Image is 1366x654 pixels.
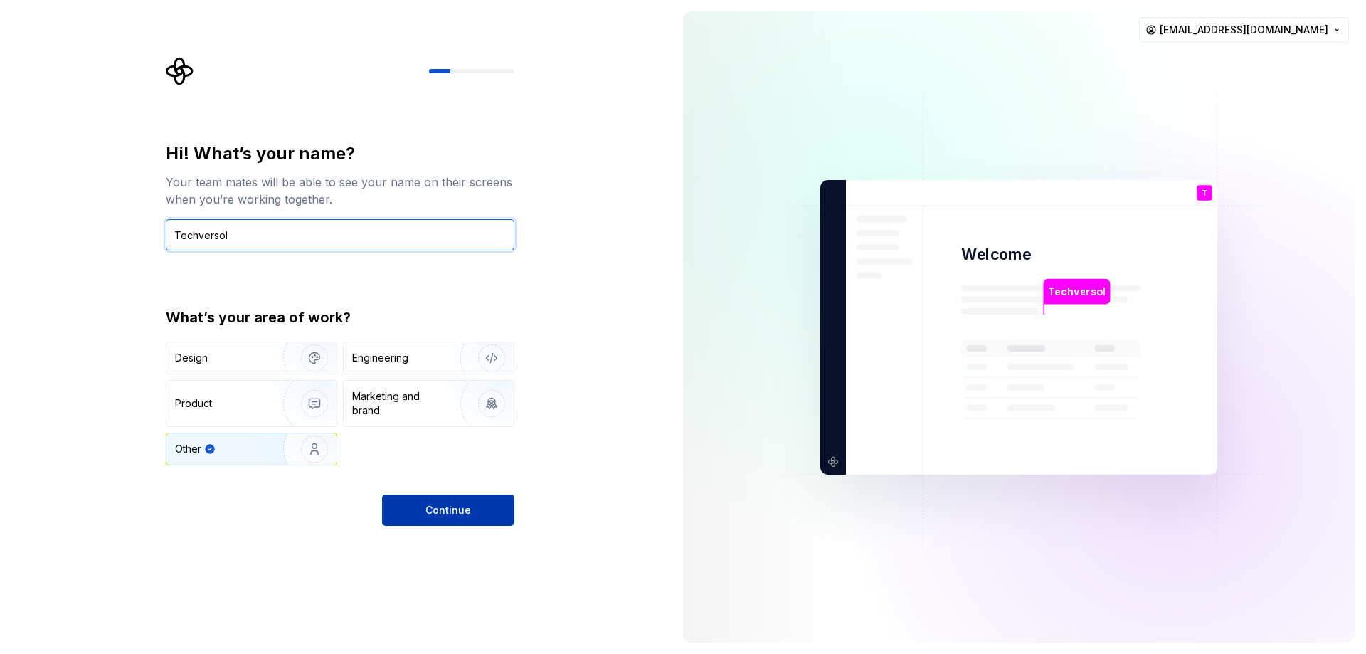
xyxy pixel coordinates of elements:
input: Han Solo [166,219,514,250]
span: [EMAIL_ADDRESS][DOMAIN_NAME] [1160,23,1328,37]
span: Continue [425,503,471,517]
div: Your team mates will be able to see your name on their screens when you’re working together. [166,174,514,208]
div: Other [175,442,201,456]
p: T [1202,189,1207,196]
p: Techversol [1048,283,1105,299]
svg: Supernova Logo [166,57,194,85]
button: Continue [382,495,514,526]
div: Design [175,351,208,365]
div: Hi! What’s your name? [166,142,514,165]
div: Product [175,396,212,411]
div: Marketing and brand [352,389,448,418]
div: Engineering [352,351,408,365]
p: Welcome [961,244,1031,265]
button: [EMAIL_ADDRESS][DOMAIN_NAME] [1139,17,1349,43]
div: What’s your area of work? [166,307,514,327]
